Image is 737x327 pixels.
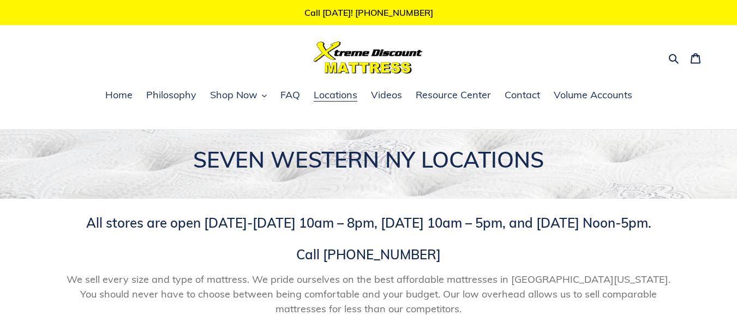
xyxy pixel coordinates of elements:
[548,87,638,104] a: Volume Accounts
[86,215,651,263] span: All stores are open [DATE]-[DATE] 10am – 8pm, [DATE] 10am – 5pm, and [DATE] Noon-5pm. Call [PHONE...
[193,146,544,173] span: SEVEN WESTERN NY LOCATIONS
[365,87,408,104] a: Videos
[100,87,138,104] a: Home
[146,88,196,102] span: Philosophy
[141,87,202,104] a: Philosophy
[105,88,133,102] span: Home
[210,88,257,102] span: Shop Now
[505,88,540,102] span: Contact
[314,41,423,74] img: Xtreme Discount Mattress
[410,87,496,104] a: Resource Center
[416,88,491,102] span: Resource Center
[308,87,363,104] a: Locations
[371,88,402,102] span: Videos
[205,87,272,104] button: Shop Now
[499,87,546,104] a: Contact
[275,87,305,104] a: FAQ
[314,88,357,102] span: Locations
[554,88,632,102] span: Volume Accounts
[280,88,300,102] span: FAQ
